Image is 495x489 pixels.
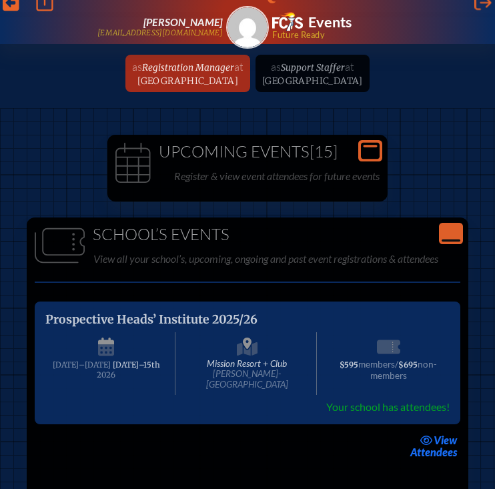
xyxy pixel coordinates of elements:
[178,332,316,395] span: Mission Resort + Club
[97,29,223,37] p: [EMAIL_ADDRESS][DOMAIN_NAME]
[206,368,288,389] span: [PERSON_NAME]-[GEOGRAPHIC_DATA]
[227,7,268,47] img: Gravatar
[395,359,398,370] span: /
[272,12,495,39] div: FCIS Events — Future ready
[53,360,79,370] span: [DATE]
[434,434,457,446] span: view
[234,60,243,73] span: at
[113,143,382,161] h1: Upcoming Events
[226,13,269,48] a: Gravatar
[45,312,258,327] span: Prospective Heads’ Institute 2025/26
[143,15,223,28] span: [PERSON_NAME]
[79,360,111,370] span: –[DATE]
[272,31,495,39] span: Future Ready
[174,167,380,185] p: Register & view event attendees for future events
[310,141,338,161] span: [15]
[326,400,450,413] span: Your school has attendees!
[308,15,352,30] h1: Events
[272,12,303,31] img: Florida Council of Independent Schools
[137,75,238,87] span: [GEOGRAPHIC_DATA]
[370,359,438,381] span: non-members
[272,12,352,33] a: FCIS LogoEvents
[127,55,249,92] a: asRegistration Managerat[GEOGRAPHIC_DATA]
[142,62,234,73] span: Registration Manager
[398,360,418,370] span: $695
[340,360,358,370] span: $595
[132,60,142,73] span: as
[358,359,395,370] span: members
[32,225,463,244] h1: School’s Events
[97,370,115,380] span: 2026
[406,431,460,462] a: viewAttendees
[113,360,160,370] span: [DATE]–⁠15th
[93,250,460,268] p: View all your school’s, upcoming, ongoing and past event registrations & attendees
